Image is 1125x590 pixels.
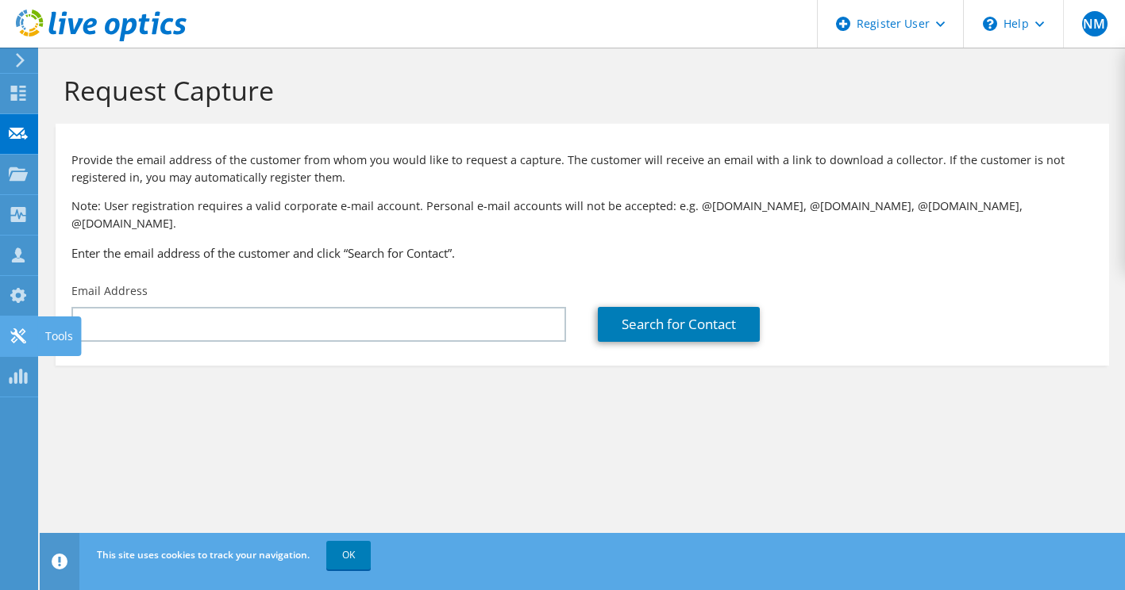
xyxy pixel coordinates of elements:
[71,244,1093,262] h3: Enter the email address of the customer and click “Search for Contact”.
[37,316,81,356] div: Tools
[71,151,1093,186] p: Provide the email address of the customer from whom you would like to request a capture. The cust...
[71,197,1093,232] p: Note: User registration requires a valid corporate e-mail account. Personal e-mail accounts will ...
[326,541,371,569] a: OK
[97,548,310,561] span: This site uses cookies to track your navigation.
[1082,11,1108,36] span: NM
[598,307,760,342] a: Search for Contact
[64,74,1093,107] h1: Request Capture
[983,17,997,31] svg: \n
[71,283,148,299] label: Email Address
